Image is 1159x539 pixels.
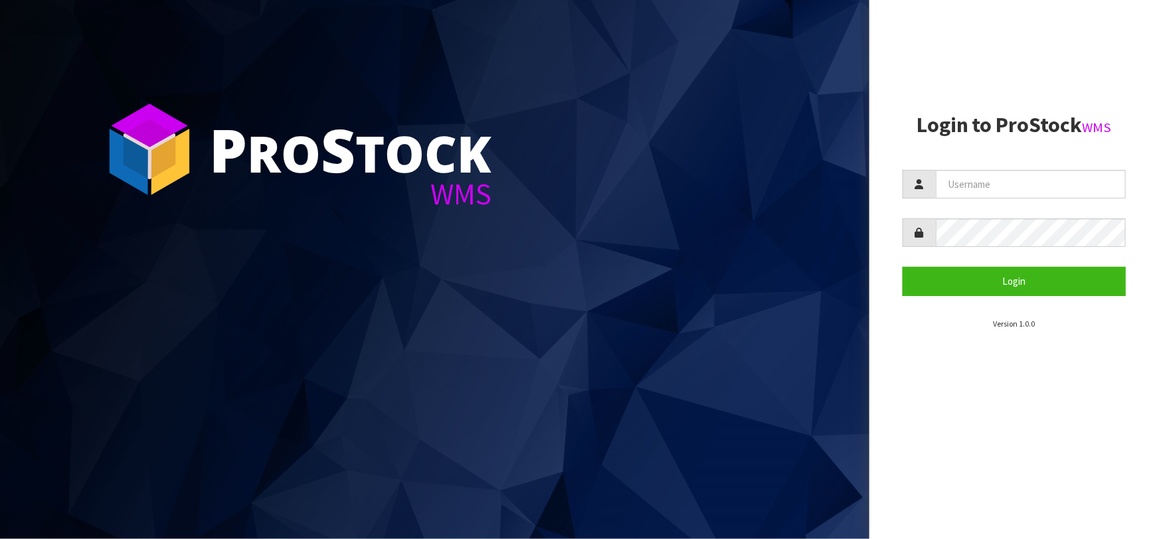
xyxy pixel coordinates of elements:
[321,109,355,190] span: S
[936,170,1126,198] input: Username
[209,109,247,190] span: P
[209,119,491,179] div: ro tock
[903,267,1126,295] button: Login
[993,319,1035,329] small: Version 1.0.0
[100,100,199,199] img: ProStock Cube
[209,179,491,209] div: WMS
[1083,119,1112,136] small: WMS
[903,114,1126,137] h2: Login to ProStock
